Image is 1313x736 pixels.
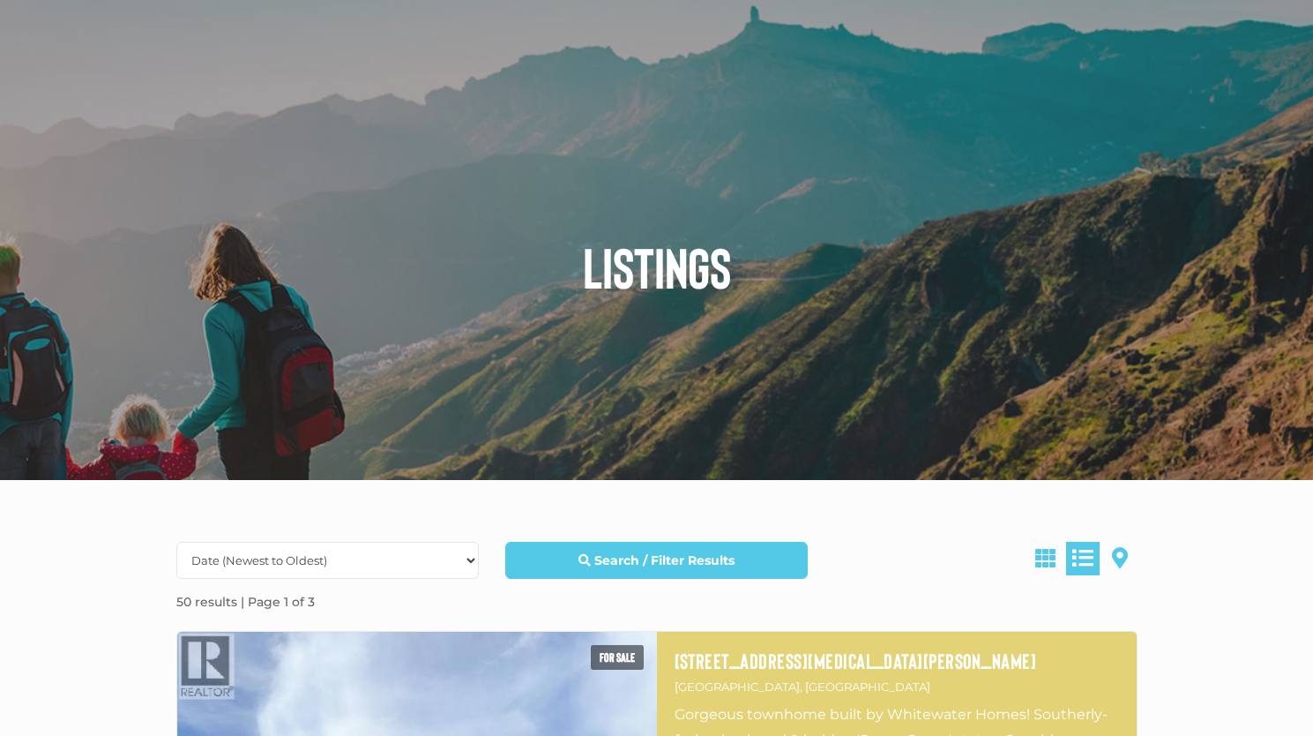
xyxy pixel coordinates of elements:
[505,542,808,579] a: Search / Filter Results
[594,552,735,568] strong: Search / Filter Results
[675,650,1119,672] a: [STREET_ADDRESS][MEDICAL_DATA][PERSON_NAME]
[176,594,315,610] strong: 50 results | Page 1 of 3
[675,677,1119,697] p: [GEOGRAPHIC_DATA], [GEOGRAPHIC_DATA]
[163,238,1151,295] h1: Listings
[591,645,644,670] span: For sale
